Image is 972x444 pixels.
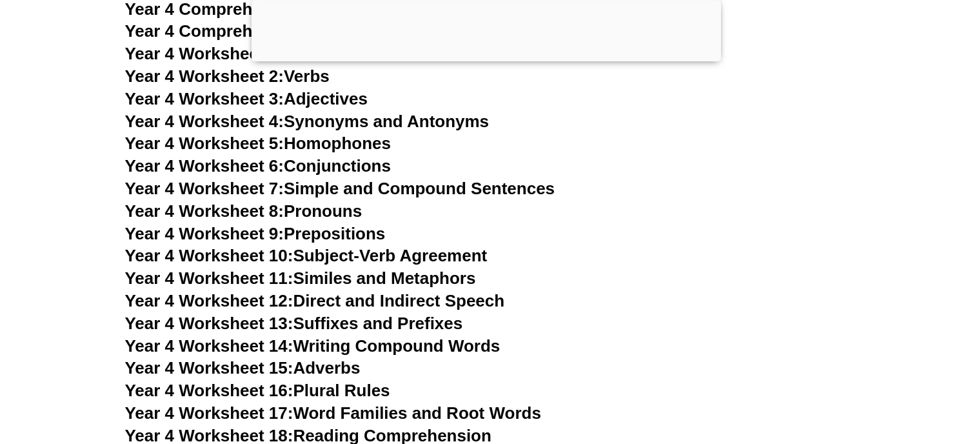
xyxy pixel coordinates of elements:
a: Year 4 Worksheet 1:Nouns [125,44,336,63]
span: Year 4 Worksheet 17: [125,403,293,423]
span: Year 4 Worksheet 2: [125,66,284,86]
span: Year 4 Worksheet 16: [125,381,293,400]
span: Year 4 Worksheet 12: [125,291,293,310]
a: Year 4 Worksheet 3:Adjectives [125,89,368,108]
a: Year 4 Worksheet 16:Plural Rules [125,381,390,400]
a: Year 4 Worksheet 4:Synonyms and Antonyms [125,112,490,131]
span: Year 4 Worksheet 9: [125,224,284,243]
span: Year 4 Worksheet 10: [125,246,293,265]
span: Year 4 Worksheet 11: [125,268,293,288]
span: Year 4 Worksheet 8: [125,201,284,221]
a: Year 4 Worksheet 2:Verbs [125,66,330,86]
a: Year 4 Worksheet 8:Pronouns [125,201,362,221]
a: Year 4 Worksheet 17:Word Families and Root Words [125,403,541,423]
span: Year 4 Worksheet 6: [125,156,284,176]
a: Year 4 Worksheet 6:Conjunctions [125,156,392,176]
a: Year 4 Worksheet 15:Adverbs [125,358,361,378]
span: Year 4 Worksheet 5: [125,134,284,153]
a: Year 4 Worksheet 7:Simple and Compound Sentences [125,179,555,198]
a: Year 4 Comprehension Worksheet 20: The Soccer Tournament [125,21,621,41]
a: Year 4 Worksheet 9:Prepositions [125,224,386,243]
a: Year 4 Worksheet 5:Homophones [125,134,392,153]
span: Year 4 Worksheet 14: [125,336,293,356]
span: Year 4 Worksheet 4: [125,112,284,131]
a: Year 4 Worksheet 14:Writing Compound Words [125,336,501,356]
iframe: Chat Widget [757,299,972,444]
a: Year 4 Worksheet 13:Suffixes and Prefixes [125,314,463,333]
span: Year 4 Worksheet 3: [125,89,284,108]
a: Year 4 Worksheet 12:Direct and Indirect Speech [125,291,505,310]
span: Year 4 Worksheet 7: [125,179,284,198]
a: Year 4 Worksheet 10:Subject-Verb Agreement [125,246,488,265]
span: Year 4 Worksheet 15: [125,358,293,378]
span: Year 4 Worksheet 1: [125,44,284,63]
a: Year 4 Worksheet 11:Similes and Metaphors [125,268,476,288]
span: Year 4 Worksheet 13: [125,314,293,333]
